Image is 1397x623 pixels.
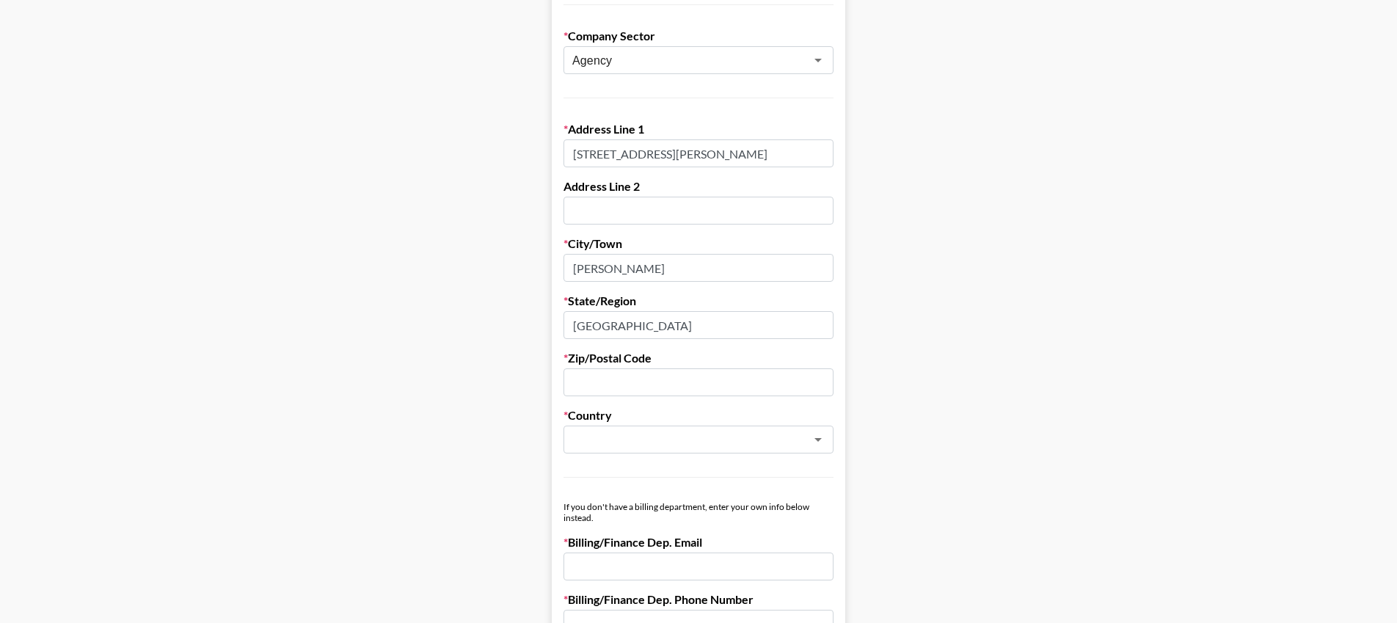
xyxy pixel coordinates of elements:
label: Company Sector [563,29,834,43]
label: Address Line 1 [563,122,834,136]
div: If you don't have a billing department, enter your own info below instead. [563,501,834,523]
label: City/Town [563,236,834,251]
label: Zip/Postal Code [563,351,834,365]
label: Billing/Finance Dep. Email [563,535,834,550]
label: Country [563,408,834,423]
label: Billing/Finance Dep. Phone Number [563,592,834,607]
label: State/Region [563,294,834,308]
button: Open [808,429,828,450]
label: Address Line 2 [563,179,834,194]
button: Open [808,50,828,70]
